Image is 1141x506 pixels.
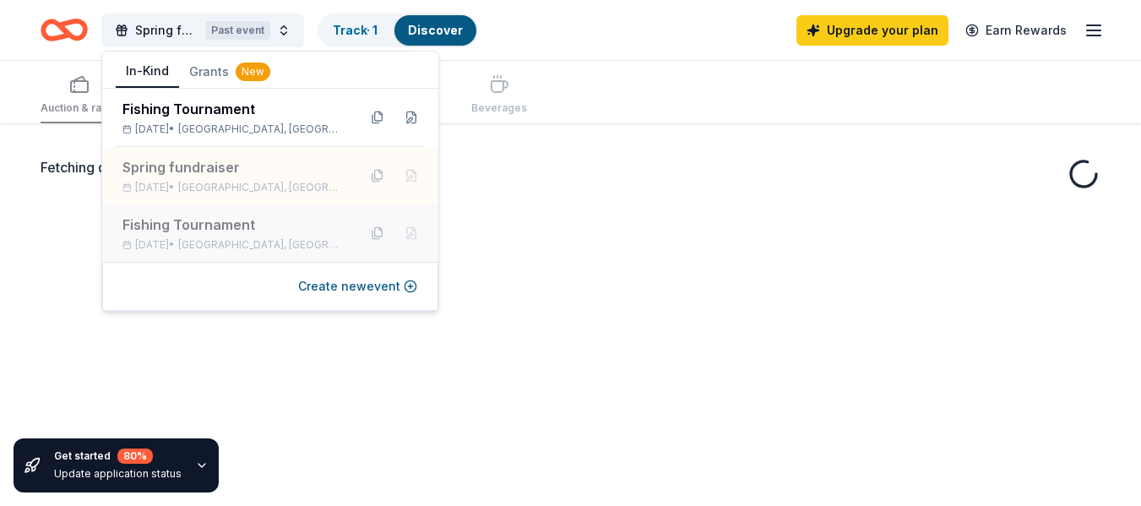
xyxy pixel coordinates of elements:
[408,23,463,37] a: Discover
[122,238,344,252] div: [DATE] •
[333,23,378,37] a: Track· 1
[179,57,280,87] button: Grants
[236,63,270,81] div: New
[796,15,948,46] a: Upgrade your plan
[117,449,153,464] div: 80 %
[54,449,182,464] div: Get started
[955,15,1077,46] a: Earn Rewards
[41,10,88,50] a: Home
[178,181,344,194] span: [GEOGRAPHIC_DATA], [GEOGRAPHIC_DATA]
[122,157,344,177] div: Spring fundraiser
[116,56,179,88] button: In-Kind
[122,215,344,235] div: Fishing Tournament
[318,14,478,47] button: Track· 1Discover
[122,99,344,119] div: Fishing Tournament
[205,21,270,40] div: Past event
[101,14,304,47] button: Spring fundraiserPast event
[298,276,417,297] button: Create newevent
[178,238,344,252] span: [GEOGRAPHIC_DATA], [GEOGRAPHIC_DATA]
[41,157,1100,177] div: Fetching donors, one moment...
[135,20,198,41] span: Spring fundraiser
[178,122,344,136] span: [GEOGRAPHIC_DATA], [GEOGRAPHIC_DATA]
[122,181,344,194] div: [DATE] •
[122,122,344,136] div: [DATE] •
[54,467,182,481] div: Update application status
